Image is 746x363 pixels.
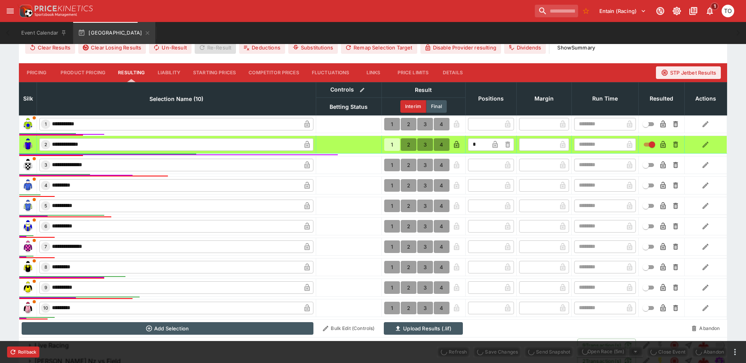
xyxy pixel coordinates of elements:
[35,13,77,16] img: Sportsbook Management
[242,63,306,82] button: Competitor Prices
[696,337,711,353] a: 66e62dbc-c6ef-4ecf-9d65-bb34fa8a907d
[19,82,37,115] th: Silk
[19,63,54,82] button: Pricing
[553,41,600,54] button: ShowSummary
[719,2,737,20] button: Thomas OConnor
[417,261,433,273] button: 3
[357,85,367,95] button: Bulk edit
[43,264,49,270] span: 8
[43,142,49,147] span: 2
[730,347,740,357] button: more
[141,94,212,104] span: Selection Name (10)
[434,118,449,130] button: 4
[306,63,356,82] button: Fluctuations
[384,200,400,212] button: 1
[151,63,187,82] button: Liability
[384,302,400,314] button: 1
[54,63,112,82] button: Product Pricing
[670,341,679,350] svg: Closed
[22,179,34,192] img: runner 4
[638,82,684,115] th: Resulted
[577,346,643,357] div: split button
[384,281,400,294] button: 1
[698,340,709,351] img: logo-cerberus--red.svg
[3,4,17,18] button: open drawer
[19,337,577,353] button: Live Racing
[434,261,449,273] button: 4
[356,63,391,82] button: Links
[571,82,638,115] th: Run Time
[384,240,400,253] button: 1
[384,159,400,171] button: 1
[692,347,727,355] span: Mark an event as closed and abandoned.
[401,179,416,192] button: 2
[401,281,416,294] button: 2
[434,240,449,253] button: 4
[341,41,417,54] button: Remap Selection Target
[516,82,571,115] th: Margin
[22,159,34,171] img: runner 3
[715,341,724,350] div: liveracing
[417,302,433,314] button: 3
[112,63,151,82] button: Resulting
[434,220,449,233] button: 4
[577,339,636,352] button: 9Transaction(s)
[22,138,34,151] img: runner 2
[417,179,433,192] button: 3
[384,138,400,151] button: 1
[17,3,33,19] img: PriceKinetics Logo
[426,100,447,113] button: Final
[17,22,72,44] button: Event Calendar
[434,138,449,151] button: 4
[288,41,338,54] button: Substitutions
[595,5,651,17] button: Select Tenant
[35,5,93,11] img: PriceKinetics
[149,41,191,54] button: Un-Result
[698,340,709,351] div: 66e62dbc-c6ef-4ecf-9d65-bb34fa8a907d
[22,322,314,335] button: Add Selection
[687,322,724,335] button: Abandon
[400,100,426,113] button: Interim
[580,5,592,17] button: No Bookmarks
[417,281,433,294] button: 3
[417,118,433,130] button: 3
[417,159,433,171] button: 3
[187,63,242,82] button: Starting Prices
[401,118,416,130] button: 2
[43,244,48,249] span: 7
[417,200,433,212] button: 3
[42,305,50,311] span: 10
[384,261,400,273] button: 1
[684,82,727,115] th: Actions
[22,200,34,212] img: runner 5
[535,5,578,17] input: search
[78,41,146,54] button: Clear Losing Results
[417,240,433,253] button: 3
[465,82,516,115] th: Positions
[686,4,700,18] button: Documentation
[703,4,717,18] button: Notifications
[504,41,546,54] button: Dividends
[43,224,49,229] span: 6
[434,302,449,314] button: 4
[22,240,34,253] img: runner 7
[711,2,719,10] span: 1
[653,4,667,18] button: Connected to PK
[195,41,236,54] span: Re-Result
[653,338,667,352] button: SGM Disabled
[401,240,416,253] button: 2
[239,41,285,54] button: Deductions
[417,138,433,151] button: 3
[43,203,49,209] span: 5
[381,82,465,97] th: Result
[43,162,49,168] span: 3
[401,200,416,212] button: 2
[22,220,34,233] img: runner 6
[401,220,416,233] button: 2
[434,200,449,212] button: 4
[417,220,433,233] button: 3
[434,179,449,192] button: 4
[401,159,416,171] button: 2
[434,281,449,294] button: 4
[667,338,682,352] button: Closed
